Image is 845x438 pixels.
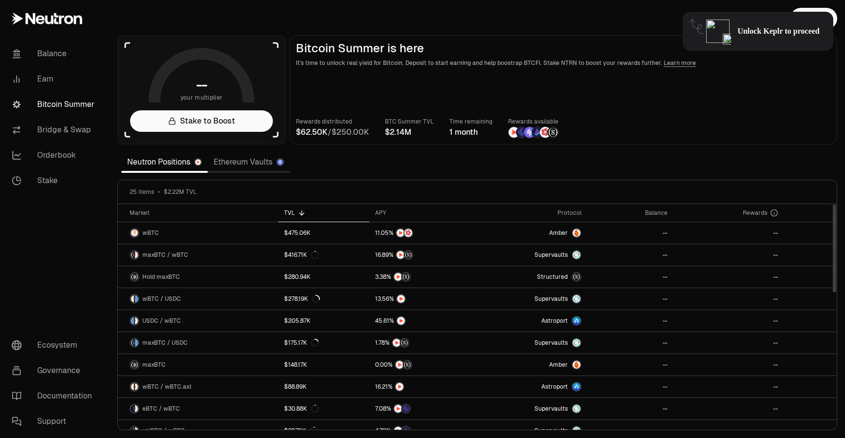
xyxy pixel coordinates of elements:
[587,288,674,310] a: --
[402,427,410,435] img: Bedrock Diamonds
[135,339,138,347] img: USDC Logo
[118,310,278,332] a: USDC LogowBTC LogoUSDC / wBTC
[534,339,568,347] span: Supervaults
[474,332,587,354] a: SupervaultsSupervaults
[278,354,369,375] a: $148.17K
[131,229,138,237] img: wBTC Logo
[397,317,405,325] img: NTRN
[524,127,535,138] img: Solv Points
[474,376,587,397] a: Astroport
[673,354,784,375] a: --
[573,229,580,237] img: Amber
[118,332,278,354] a: maxBTC LogoUSDC LogomaxBTC / USDC
[131,295,134,303] img: wBTC Logo
[400,339,408,347] img: Structured Points
[474,266,587,288] a: StructuredmaxBTC
[131,383,134,391] img: wBTC Logo
[664,59,696,67] a: Learn more
[369,354,474,375] a: NTRNStructured Points
[673,288,784,310] a: --
[375,338,468,348] button: NTRNStructured Points
[131,339,134,347] img: maxBTC Logo
[449,126,492,138] div: 1 month
[284,361,307,369] div: $148.17K
[118,354,278,375] a: maxBTC LogomaxBTC
[142,251,188,259] span: maxBTC / wBTC
[369,288,474,310] a: NTRN
[4,117,106,143] a: Bridge & Swap
[296,126,369,138] div: /
[474,310,587,332] a: Astroport
[396,383,403,391] img: NTRN
[534,295,568,303] span: Supervaults
[118,244,278,266] a: maxBTC LogowBTC LogomaxBTC / wBTC
[277,159,283,165] img: Ethereum Logo
[587,266,674,288] a: --
[587,222,674,244] a: --
[548,127,558,138] img: Structured Points
[284,295,320,303] div: $278.19K
[131,273,138,281] img: maxBTC Logo
[673,398,784,419] a: --
[375,382,468,392] button: NTRN
[278,244,369,266] a: $416.71K
[369,244,474,266] a: NTRNStructured Points
[375,209,468,217] div: APY
[587,398,674,419] a: --
[534,427,568,435] span: Supervaults
[673,376,784,397] a: --
[142,273,180,281] span: Hold maxBTC
[278,376,369,397] a: $88.89K
[474,354,587,375] a: AmberAmber
[587,332,674,354] a: --
[593,209,668,217] div: Balance
[396,361,403,369] img: NTRN
[4,358,106,383] a: Governance
[131,251,134,259] img: maxBTC Logo
[142,339,188,347] span: maxBTC / USDC
[394,273,402,281] img: NTRN
[278,222,369,244] a: $475.06K
[142,427,185,435] span: uniBTC / wBTC
[278,266,369,288] a: $280.94K
[4,409,106,434] a: Support
[587,244,674,266] a: --
[587,354,674,375] a: --
[208,152,290,172] a: Ethereum Vaults
[375,272,468,282] button: NTRNStructured Points
[296,58,831,68] p: It's time to unlock real yield for Bitcoin. Deposit to start earning and help boostrap BTCFi. Sta...
[118,288,278,310] a: wBTC LogoUSDC LogowBTC / USDC
[573,295,580,303] img: Supervaults
[4,92,106,117] a: Bitcoin Summer
[4,66,106,92] a: Earn
[737,26,820,36] span: Unlock Keplr to proceed
[549,229,568,237] span: Amber
[135,295,138,303] img: USDC Logo
[4,143,106,168] a: Orderbook
[673,244,784,266] a: --
[369,398,474,419] a: NTRNEtherFi Points
[509,127,519,138] img: NTRN
[394,405,402,413] img: NTRN
[135,383,138,391] img: wBTC.axl Logo
[375,250,468,260] button: NTRNStructured Points
[540,127,551,138] img: Mars Fragments
[508,117,559,126] p: Rewards available
[516,127,527,138] img: EtherFi Points
[4,41,106,66] a: Balance
[673,266,784,288] a: --
[284,317,311,325] div: $205.87K
[195,159,201,165] img: Neutron Logo
[284,251,319,259] div: $416.71K
[573,427,580,435] img: Supervaults
[397,229,404,237] img: NTRN
[369,376,474,397] a: NTRN
[375,426,468,436] button: NTRNBedrock Diamonds
[573,405,580,413] img: Supervaults
[4,168,106,193] a: Stake
[673,332,784,354] a: --
[541,317,568,325] span: Astroport
[375,404,468,414] button: NTRNEtherFi Points
[532,127,543,138] img: Bedrock Diamonds
[130,110,273,132] a: Stake to Boost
